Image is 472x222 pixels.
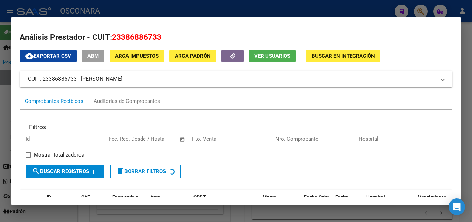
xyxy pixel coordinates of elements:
span: Hospital [366,194,385,200]
datatable-header-cell: Fecha Recibido [332,190,364,220]
button: ARCA Impuestos [110,50,164,62]
span: Borrar Filtros [116,168,166,175]
span: Fecha Cpbt [304,194,329,200]
div: Open Intercom Messenger [449,198,465,215]
datatable-header-cell: CAE [78,190,110,220]
datatable-header-cell: CPBT [191,190,260,220]
span: CPBT [193,194,206,200]
input: Fecha inicio [109,136,137,142]
button: Open calendar [179,135,187,143]
mat-icon: delete [116,167,124,175]
span: Facturado x Orden De [112,194,138,208]
datatable-header-cell: Monto [260,190,301,220]
button: Buscar Registros [26,165,104,178]
span: Vencimiento Auditoría [418,194,446,208]
input: Fecha fin [143,136,177,142]
span: CAE [81,194,90,200]
button: ABM [82,50,104,62]
mat-icon: cloud_download [25,52,34,60]
datatable-header-cell: ID [44,190,78,220]
button: Buscar en Integración [306,50,380,62]
mat-panel-title: CUIT: 23386886733 - [PERSON_NAME] [28,75,436,83]
span: Exportar CSV [25,53,71,59]
datatable-header-cell: Fecha Cpbt [301,190,332,220]
span: Ver Usuarios [254,53,290,59]
h3: Filtros [26,123,49,132]
span: ARCA Impuestos [115,53,159,59]
button: Ver Usuarios [249,50,296,62]
datatable-header-cell: Facturado x Orden De [110,190,148,220]
span: Fecha Recibido [335,194,355,208]
span: ARCA Padrón [175,53,211,59]
div: Comprobantes Recibidos [25,97,83,105]
datatable-header-cell: Hospital [364,190,415,220]
span: Monto [263,194,277,200]
h2: Análisis Prestador - CUIT: [20,32,452,43]
mat-expansion-panel-header: CUIT: 23386886733 - [PERSON_NAME] [20,71,452,87]
button: Exportar CSV [20,50,77,62]
span: Buscar en Integración [312,53,375,59]
span: Buscar Registros [32,168,89,175]
span: ID [47,194,51,200]
mat-icon: search [32,167,40,175]
button: Borrar Filtros [110,165,181,178]
datatable-header-cell: Area [148,190,191,220]
datatable-header-cell: Vencimiento Auditoría [415,190,446,220]
div: Auditorías de Comprobantes [94,97,160,105]
span: 23386886733 [112,33,161,42]
span: Mostrar totalizadores [34,151,84,159]
button: ARCA Padrón [169,50,216,62]
span: ABM [87,53,99,59]
span: Area [150,194,161,200]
